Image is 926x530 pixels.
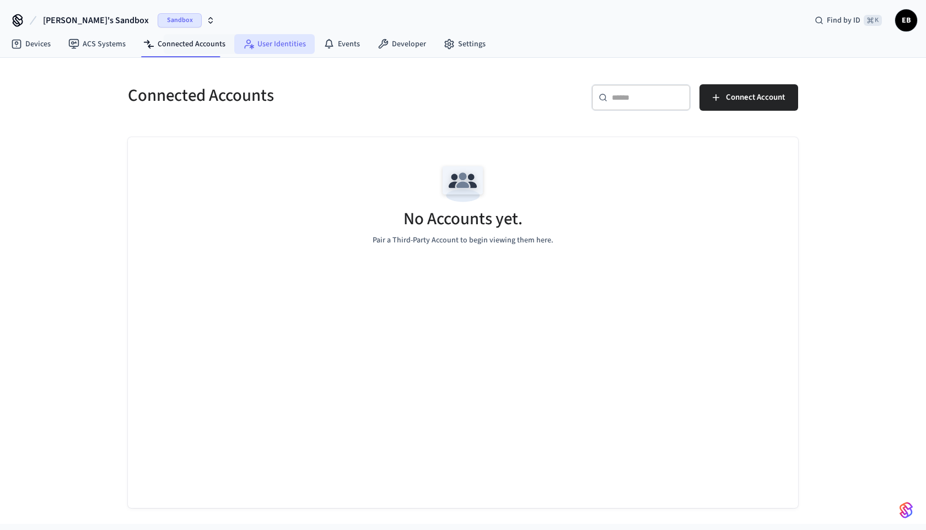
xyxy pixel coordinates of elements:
[134,34,234,54] a: Connected Accounts
[900,501,913,519] img: SeamLogoGradient.69752ec5.svg
[827,15,860,26] span: Find by ID
[158,13,202,28] span: Sandbox
[373,235,553,246] p: Pair a Third-Party Account to begin viewing them here.
[726,90,785,105] span: Connect Account
[369,34,435,54] a: Developer
[128,84,456,107] h5: Connected Accounts
[438,159,488,209] img: Team Empty State
[2,34,60,54] a: Devices
[435,34,494,54] a: Settings
[60,34,134,54] a: ACS Systems
[234,34,315,54] a: User Identities
[864,15,882,26] span: ⌘ K
[315,34,369,54] a: Events
[43,14,149,27] span: [PERSON_NAME]'s Sandbox
[403,208,523,230] h5: No Accounts yet.
[896,10,916,30] span: EB
[806,10,891,30] div: Find by ID⌘ K
[699,84,798,111] button: Connect Account
[895,9,917,31] button: EB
